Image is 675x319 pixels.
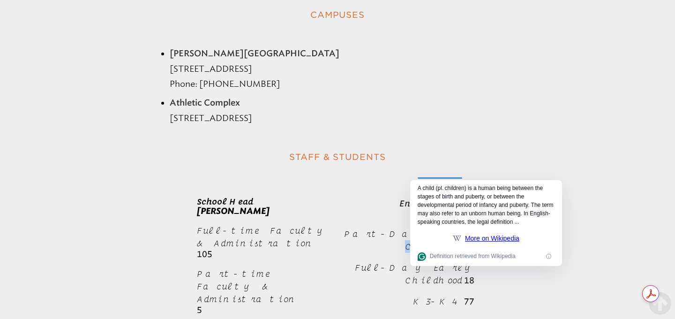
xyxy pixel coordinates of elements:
b: 18 [464,275,474,286]
strong: [PERSON_NAME][GEOGRAPHIC_DATA] [170,50,339,58]
span: K3-K4 [413,296,462,306]
span: Part-time Faculty & Administration [197,269,298,304]
h2: Staff & Students [137,148,538,166]
li: [STREET_ADDRESS] Phone: [PHONE_NUMBER] [170,46,524,91]
h2: Campuses [137,6,538,23]
span: Full-time Faculty & Administration [197,226,327,248]
b: 105 [197,249,212,259]
span: School Head [197,197,255,206]
span: Part-Day Early Childhood [344,229,474,251]
span: Full-Day Early Childhood [355,263,474,285]
span: [PERSON_NAME] [197,206,270,216]
b: 5 [197,305,202,315]
li: [STREET_ADDRESS] [170,95,524,126]
strong: Athletic Complex [170,99,240,107]
b: 77 [464,296,474,307]
b: Enrollment [399,198,474,208]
